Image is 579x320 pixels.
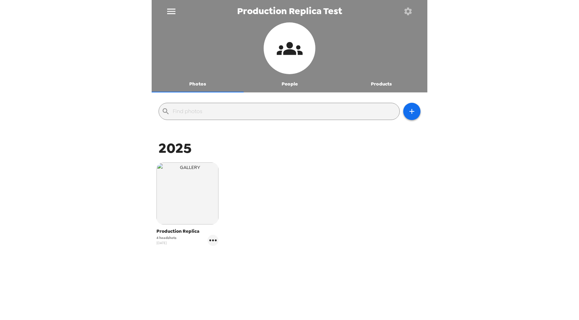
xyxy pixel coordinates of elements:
[156,228,219,235] span: Production Replica
[156,235,176,240] span: 4 headshots
[237,7,342,16] span: Production Replica Test
[156,240,176,246] span: [DATE]
[173,106,397,117] input: Find photos
[159,139,192,157] span: 2025
[244,76,336,92] button: People
[156,162,219,224] img: gallery
[207,235,219,246] button: gallery menu
[152,76,244,92] button: Photos
[335,76,427,92] button: Products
